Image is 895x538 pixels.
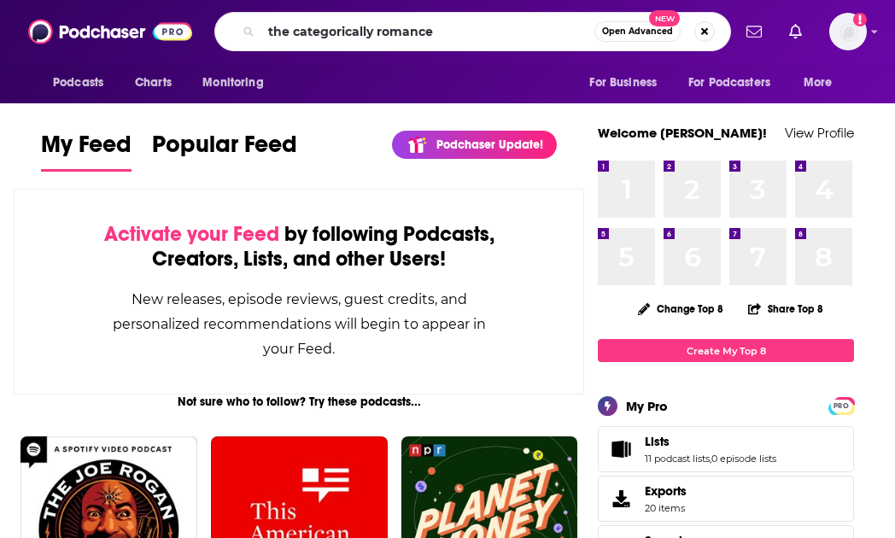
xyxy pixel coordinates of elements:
span: Activate your Feed [104,221,279,247]
a: PRO [831,399,851,412]
span: Logged in as eringalloway [829,13,867,50]
img: User Profile [829,13,867,50]
span: PRO [831,400,851,412]
a: Show notifications dropdown [782,17,809,46]
span: Popular Feed [152,130,297,169]
a: Popular Feed [152,130,297,172]
span: , [710,453,711,465]
div: Not sure who to follow? Try these podcasts... [14,395,584,409]
div: New releases, episode reviews, guest credits, and personalized recommendations will begin to appe... [100,287,498,361]
a: Welcome [PERSON_NAME]! [598,125,767,141]
button: Share Top 8 [747,292,824,325]
button: Open AdvancedNew [594,21,681,42]
span: Exports [645,483,687,499]
a: 11 podcast lists [645,453,710,465]
button: Change Top 8 [628,298,734,319]
a: Charts [124,67,182,99]
span: Lists [598,426,854,472]
span: New [649,10,680,26]
button: open menu [190,67,285,99]
img: Podchaser - Follow, Share and Rate Podcasts [28,15,192,48]
button: open menu [577,67,678,99]
span: 20 items [645,502,687,514]
span: Open Advanced [602,27,673,36]
p: Podchaser Update! [436,137,543,152]
svg: Add a profile image [853,13,867,26]
span: For Business [589,71,657,95]
span: Podcasts [53,71,103,95]
span: Charts [135,71,172,95]
a: Show notifications dropdown [740,17,769,46]
button: Show profile menu [829,13,867,50]
span: My Feed [41,130,132,169]
span: More [804,71,833,95]
div: by following Podcasts, Creators, Lists, and other Users! [100,222,498,272]
a: My Feed [41,130,132,172]
span: Monitoring [202,71,263,95]
button: open menu [792,67,854,99]
div: My Pro [626,398,668,414]
div: Search podcasts, credits, & more... [214,12,731,51]
span: Exports [604,487,638,511]
a: Lists [604,437,638,461]
span: Lists [645,434,670,449]
button: open menu [41,67,126,99]
button: open menu [677,67,795,99]
input: Search podcasts, credits, & more... [261,18,594,45]
a: Create My Top 8 [598,339,854,362]
a: 0 episode lists [711,453,776,465]
a: Exports [598,476,854,522]
span: For Podcasters [688,71,770,95]
a: View Profile [785,125,854,141]
a: Lists [645,434,776,449]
